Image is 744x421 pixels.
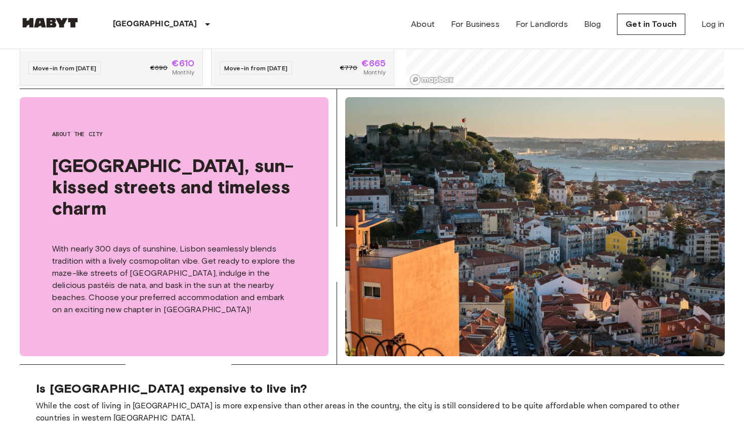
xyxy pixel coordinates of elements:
[701,18,724,30] a: Log in
[52,155,296,219] span: [GEOGRAPHIC_DATA], sun-kissed streets and timeless charm
[20,18,80,28] img: Habyt
[617,14,685,35] a: Get in Touch
[52,243,296,316] p: With nearly 300 days of sunshine, Lisbon seamlessly blends tradition with a lively cosmopolitan v...
[584,18,601,30] a: Blog
[150,63,168,72] span: €690
[172,68,194,77] span: Monthly
[345,97,725,356] img: Lisbon, sun-kissed streets and timeless charm
[409,74,454,86] a: Mapbox logo
[224,64,287,72] span: Move-in from [DATE]
[33,64,96,72] span: Move-in from [DATE]
[36,381,708,396] p: Is [GEOGRAPHIC_DATA] expensive to live in?
[363,68,386,77] span: Monthly
[361,59,386,68] span: €665
[340,63,358,72] span: €770
[516,18,568,30] a: For Landlords
[113,18,197,30] p: [GEOGRAPHIC_DATA]
[52,130,296,139] span: About the city
[172,59,194,68] span: €610
[451,18,500,30] a: For Business
[411,18,435,30] a: About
